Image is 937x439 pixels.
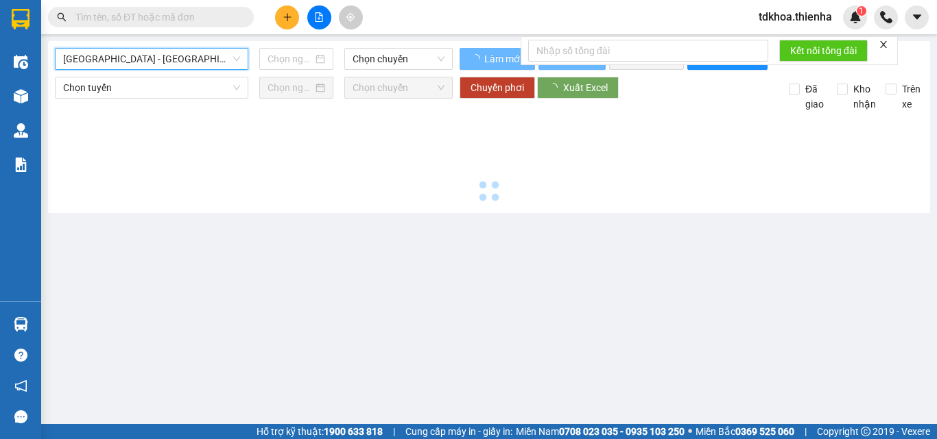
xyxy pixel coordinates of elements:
img: warehouse-icon [14,55,28,69]
span: loading [471,54,482,64]
img: warehouse-icon [14,123,28,138]
strong: 0369 525 060 [735,426,794,437]
span: Hà Nội - Hà Tĩnh [63,49,240,69]
sup: 1 [857,6,866,16]
strong: 1900 633 818 [324,426,383,437]
span: | [805,424,807,439]
input: Tìm tên, số ĐT hoặc mã đơn [75,10,237,25]
input: Chọn ngày [268,80,313,95]
span: message [14,410,27,423]
span: ⚪️ [688,429,692,434]
img: phone-icon [880,11,892,23]
button: Chuyển phơi [460,77,535,99]
span: Cung cấp máy in - giấy in: [405,424,512,439]
span: aim [346,12,355,22]
span: tdkhoa.thienha [748,8,843,25]
button: plus [275,5,299,29]
span: Làm mới [484,51,524,66]
span: file-add [314,12,324,22]
input: Chọn ngày [268,51,313,66]
img: icon-new-feature [849,11,862,23]
span: Chọn chuyến [353,49,444,69]
span: search [57,12,67,22]
span: | [393,424,395,439]
span: Miền Nam [516,424,685,439]
img: warehouse-icon [14,317,28,331]
span: Đã giao [800,81,829,112]
span: Trên xe [897,81,926,112]
span: Miền Bắc [696,424,794,439]
span: close [879,40,888,49]
span: Kết nối tổng đài [790,43,857,58]
img: solution-icon [14,158,28,172]
span: question-circle [14,349,27,362]
img: logo-vxr [12,9,29,29]
span: 1 [859,6,864,16]
span: notification [14,379,27,392]
button: Kết nối tổng đài [779,40,868,62]
button: Xuất Excel [537,77,619,99]
span: Chọn chuyến [353,77,444,98]
span: caret-down [911,11,923,23]
span: plus [283,12,292,22]
button: caret-down [905,5,929,29]
input: Nhập số tổng đài [528,40,768,62]
span: copyright [861,427,870,436]
strong: 0708 023 035 - 0935 103 250 [559,426,685,437]
button: Làm mới [460,48,535,70]
span: Kho nhận [848,81,881,112]
span: Hỗ trợ kỹ thuật: [257,424,383,439]
img: warehouse-icon [14,89,28,103]
button: file-add [307,5,331,29]
span: Chọn tuyến [63,77,240,98]
button: aim [339,5,363,29]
